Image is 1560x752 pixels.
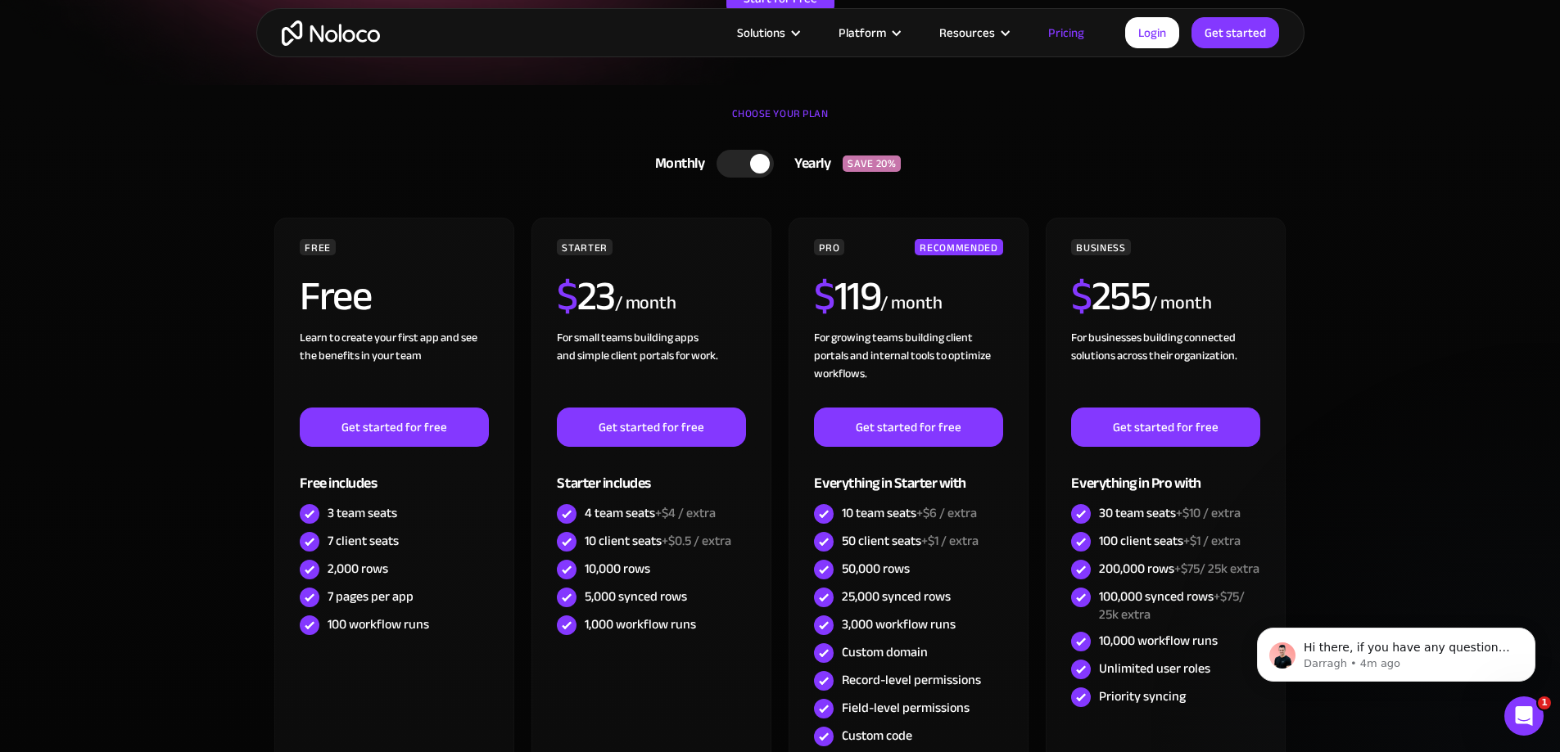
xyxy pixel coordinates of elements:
[1071,239,1130,255] div: BUSINESS
[843,155,901,172] div: SAVE 20%
[842,727,912,745] div: Custom code
[842,560,910,578] div: 50,000 rows
[635,151,717,176] div: Monthly
[585,504,716,522] div: 4 team seats
[774,151,843,176] div: Yearly
[814,447,1002,500] div: Everything in Starter with
[273,101,1288,142] div: CHOOSE YOUR PLAN
[814,329,1002,408] div: For growing teams building client portals and internal tools to optimize workflows.
[1071,329,1259,408] div: For businesses building connected solutions across their organization. ‍
[842,699,970,717] div: Field-level permissions
[842,504,977,522] div: 10 team seats
[717,22,818,43] div: Solutions
[842,643,928,661] div: Custom domain
[585,615,696,633] div: 1,000 workflow runs
[1125,17,1179,48] a: Login
[916,501,977,525] span: +$6 / extra
[1183,529,1241,553] span: +$1 / extra
[557,258,577,335] span: $
[328,560,388,578] div: 2,000 rows
[1099,584,1245,627] span: +$75/ 25k extra
[842,671,981,689] div: Record-level permissions
[1150,290,1211,317] div: / month
[1099,632,1218,650] div: 10,000 workflow runs
[842,615,956,633] div: 3,000 workflow runs
[1071,276,1150,317] h2: 255
[655,501,716,525] span: +$4 / extra
[1099,660,1210,678] div: Unlimited user roles
[839,22,886,43] div: Platform
[842,588,951,606] div: 25,000 synced rows
[880,290,942,317] div: / month
[300,276,371,317] h2: Free
[300,447,488,500] div: Free includes
[1099,504,1241,522] div: 30 team seats
[814,239,844,255] div: PRO
[328,532,399,550] div: 7 client seats
[662,529,731,553] span: +$0.5 / extra
[1099,687,1186,705] div: Priority syncing
[328,615,429,633] div: 100 workflow runs
[282,20,380,46] a: home
[919,22,1028,43] div: Resources
[585,560,650,578] div: 10,000 rows
[737,22,785,43] div: Solutions
[939,22,995,43] div: Resources
[1191,17,1279,48] a: Get started
[557,239,612,255] div: STARTER
[814,408,1002,447] a: Get started for free
[1504,696,1544,736] iframe: Intercom live chat
[1099,560,1259,578] div: 200,000 rows
[557,447,745,500] div: Starter includes
[328,504,397,522] div: 3 team seats
[1028,22,1105,43] a: Pricing
[300,408,488,447] a: Get started for free
[1071,408,1259,447] a: Get started for free
[1099,532,1241,550] div: 100 client seats
[1071,447,1259,500] div: Everything in Pro with
[557,329,745,408] div: For small teams building apps and simple client portals for work. ‍
[1538,696,1551,709] span: 1
[557,276,615,317] h2: 23
[328,588,414,606] div: 7 pages per app
[585,588,687,606] div: 5,000 synced rows
[921,529,979,553] span: +$1 / extra
[1232,593,1560,708] iframe: Intercom notifications message
[585,532,731,550] div: 10 client seats
[915,239,1002,255] div: RECOMMENDED
[814,258,834,335] span: $
[300,239,336,255] div: FREE
[1174,556,1259,581] span: +$75/ 25k extra
[814,276,880,317] h2: 119
[1176,501,1241,525] span: +$10 / extra
[1071,258,1092,335] span: $
[300,329,488,408] div: Learn to create your first app and see the benefits in your team ‍
[615,290,676,317] div: / month
[818,22,919,43] div: Platform
[842,532,979,550] div: 50 client seats
[1099,588,1259,624] div: 100,000 synced rows
[557,408,745,447] a: Get started for free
